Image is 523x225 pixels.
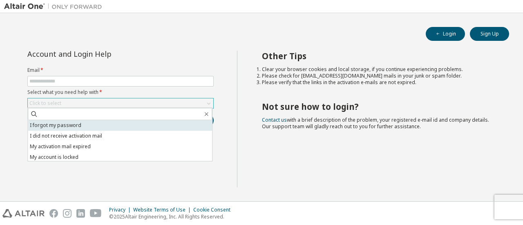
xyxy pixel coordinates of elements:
[90,209,102,218] img: youtube.svg
[27,67,214,74] label: Email
[262,116,489,130] span: with a brief description of the problem, your registered e-mail id and company details. Our suppo...
[27,89,214,96] label: Select what you need help with
[262,101,495,112] h2: Not sure how to login?
[109,213,235,220] p: © 2025 Altair Engineering, Inc. All Rights Reserved.
[28,98,213,108] div: Click to select
[426,27,465,41] button: Login
[470,27,509,41] button: Sign Up
[262,116,287,123] a: Contact us
[63,209,72,218] img: instagram.svg
[109,207,133,213] div: Privacy
[27,51,177,57] div: Account and Login Help
[262,51,495,61] h2: Other Tips
[4,2,106,11] img: Altair One
[29,100,61,107] div: Click to select
[262,79,495,86] li: Please verify that the links in the activation e-mails are not expired.
[262,73,495,79] li: Please check for [EMAIL_ADDRESS][DOMAIN_NAME] mails in your junk or spam folder.
[193,207,235,213] div: Cookie Consent
[2,209,45,218] img: altair_logo.svg
[49,209,58,218] img: facebook.svg
[28,120,212,131] li: I forgot my password
[133,207,193,213] div: Website Terms of Use
[262,66,495,73] li: Clear your browser cookies and local storage, if you continue experiencing problems.
[76,209,85,218] img: linkedin.svg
